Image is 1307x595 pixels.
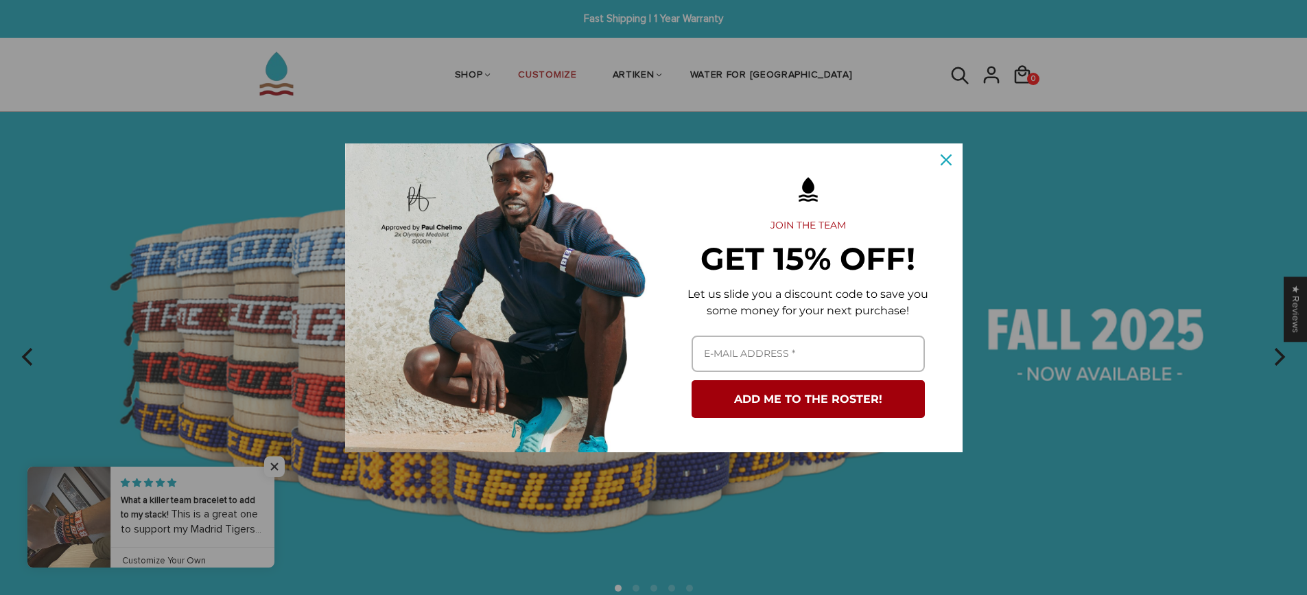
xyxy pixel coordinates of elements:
p: Let us slide you a discount code to save you some money for your next purchase! [676,286,941,319]
svg: close icon [941,154,952,165]
button: ADD ME TO THE ROSTER! [692,380,925,418]
button: Close [930,143,963,176]
strong: GET 15% OFF! [700,240,915,277]
h2: JOIN THE TEAM [676,220,941,232]
input: Email field [692,336,925,372]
